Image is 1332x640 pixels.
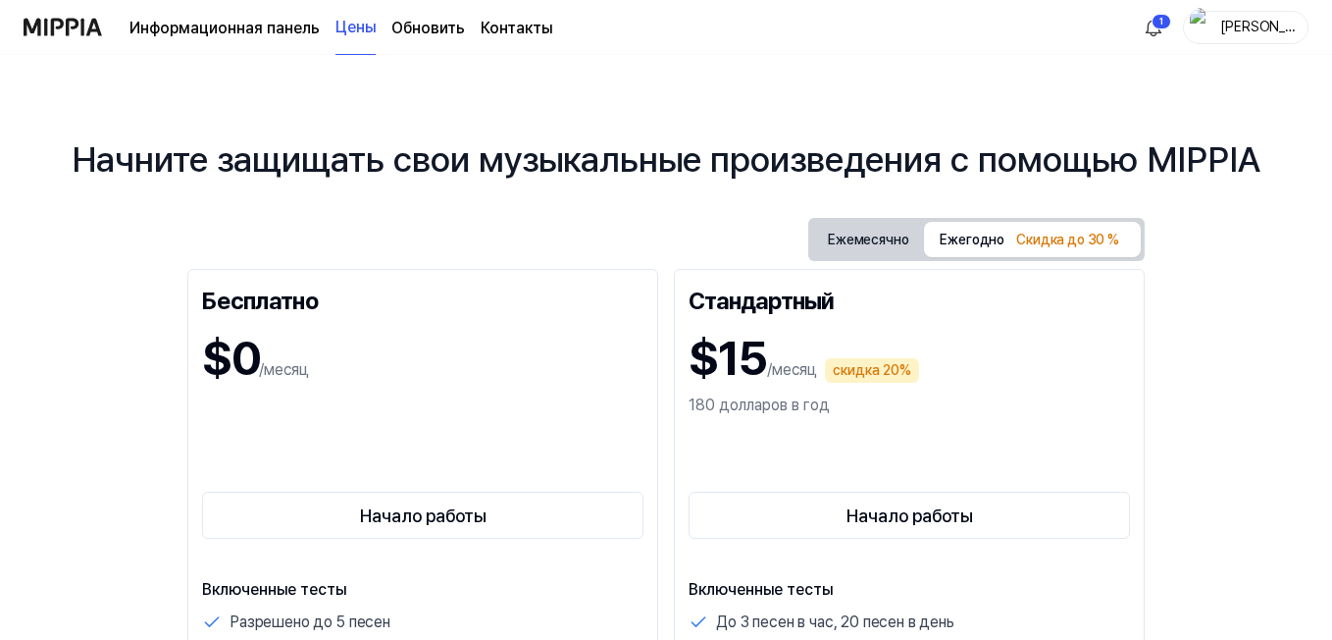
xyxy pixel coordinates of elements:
[1190,8,1213,47] img: Профиль
[360,503,487,529] ya-tr-span: Начало работы
[1183,11,1308,44] button: Профиль[PERSON_NAME]
[230,613,390,631] ya-tr-span: Разрешено до 5 песен
[833,360,911,381] ya-tr-span: скидка 20%
[689,287,834,315] ya-tr-span: Стандартный
[335,1,376,55] a: Цены
[481,19,552,37] ya-tr-span: Контакты
[335,16,376,39] ya-tr-span: Цены
[940,228,1004,253] ya-tr-span: Ежегодно
[716,613,954,631] ya-tr-span: До 3 песен в час, 20 песен в день
[391,17,465,40] a: Обновить
[202,580,346,599] ya-tr-span: Включенные тесты
[391,19,465,37] ya-tr-span: Обновить
[689,323,767,394] h1: $15
[202,488,643,543] a: Начало работы
[689,492,1130,539] button: Начало работы
[202,287,318,315] ya-tr-span: Бесплатно
[1142,16,1165,39] img: Аллин
[72,138,1260,181] ya-tr-span: Начните защищать свои музыкальные произведения с помощью MIPPIA
[1138,12,1169,43] button: Аллин1
[767,358,817,382] p: /месяц
[202,492,643,539] button: Начало работы
[1220,19,1296,56] ya-tr-span: [PERSON_NAME]
[689,580,833,599] ya-tr-span: Включенные тесты
[689,488,1130,543] a: Начало работы
[202,323,259,394] h1: $0
[129,17,320,40] a: Информационная панель
[481,17,552,40] a: Контакты
[259,360,309,379] ya-tr-span: /месяц
[129,19,320,37] ya-tr-span: Информационная панель
[1016,232,1119,247] ya-tr-span: Скидка до 30 %
[828,228,908,253] ya-tr-span: Ежемесячно
[1152,14,1171,29] div: 1
[689,396,830,414] ya-tr-span: 180 долларов в год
